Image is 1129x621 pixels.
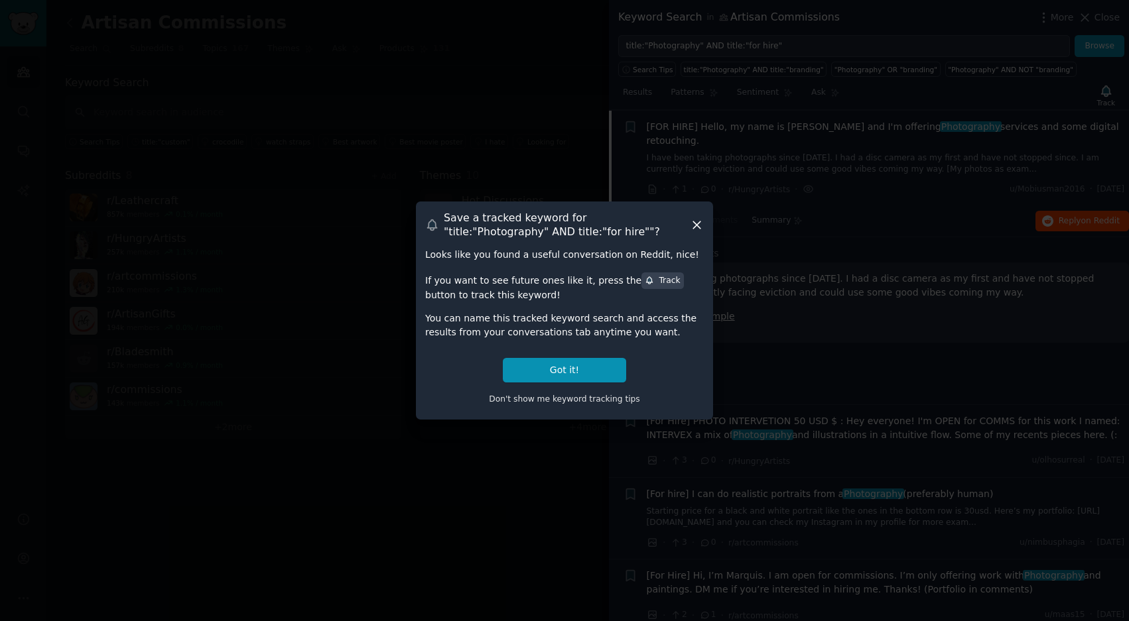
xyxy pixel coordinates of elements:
[503,358,626,382] button: Got it!
[425,311,704,339] div: You can name this tracked keyword search and access the results from your conversations tab anyti...
[425,271,704,302] div: If you want to see future ones like it, press the button to track this keyword!
[425,248,704,262] div: Looks like you found a useful conversation on Reddit, nice!
[489,394,640,404] span: Don't show me keyword tracking tips
[645,275,680,287] div: Track
[444,211,690,239] h3: Save a tracked keyword for " title:"Photography" AND title:"for hire" "?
